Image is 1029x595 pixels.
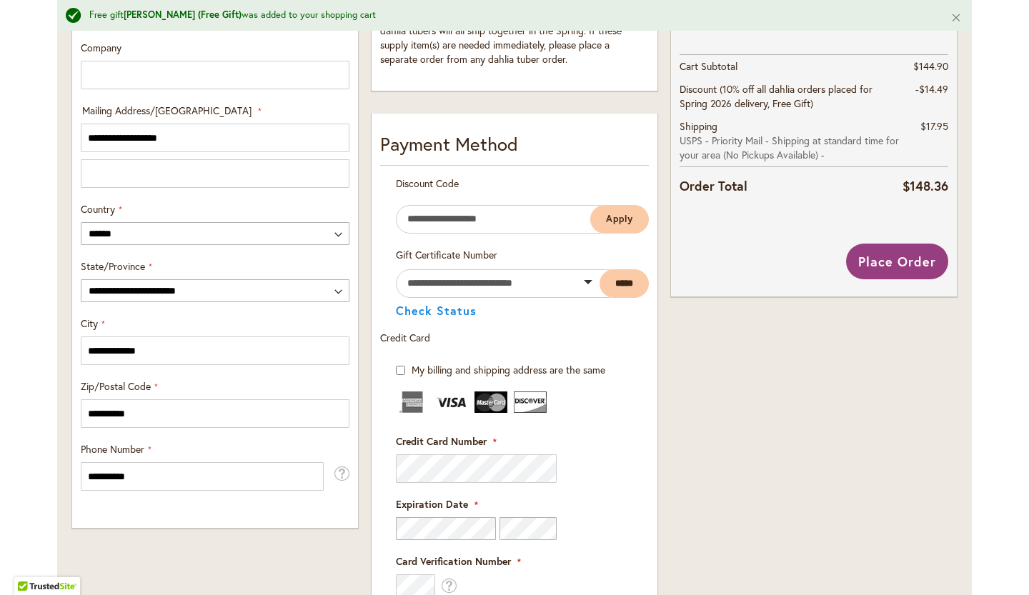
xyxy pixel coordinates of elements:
[81,259,145,273] span: State/Province
[680,119,717,133] span: Shipping
[680,134,903,162] span: USPS - Priority Mail - Shipping at standard time for your area (No Pickups Available) -
[124,9,242,21] strong: [PERSON_NAME] (Free Gift)
[680,175,747,196] strong: Order Total
[680,55,903,79] th: Cart Subtotal
[396,176,459,190] span: Discount Code
[396,554,511,568] span: Card Verification Number
[846,244,948,279] button: Place Order
[606,213,633,225] span: Apply
[380,131,649,165] div: Payment Method
[514,391,547,413] img: Discover
[380,331,430,344] span: Credit Card
[396,434,487,448] span: Credit Card Number
[11,544,51,584] iframe: Launch Accessibility Center
[858,253,936,270] span: Place Order
[81,442,144,456] span: Phone Number
[412,363,605,376] span: My billing and shipping address are the same
[82,104,252,117] span: Mailing Address/[GEOGRAPHIC_DATA]
[396,497,468,511] span: Expiration Date
[89,9,929,22] div: Free gift was added to your shopping cart
[396,248,497,261] span: Gift Certificate Number
[590,205,649,234] button: Apply
[913,59,948,73] span: $144.90
[680,82,873,110] span: Discount (10% off all dahlia orders placed for Spring 2026 delivery, Free Gift)
[915,82,948,96] span: -$14.49
[81,316,98,330] span: City
[903,177,948,194] span: $148.36
[920,119,948,133] span: $17.95
[435,391,468,413] img: Visa
[81,41,121,54] span: Company
[396,391,429,413] img: American Express
[396,305,477,316] button: Check Status
[81,202,115,216] span: Country
[474,391,507,413] img: MasterCard
[81,379,151,393] span: Zip/Postal Code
